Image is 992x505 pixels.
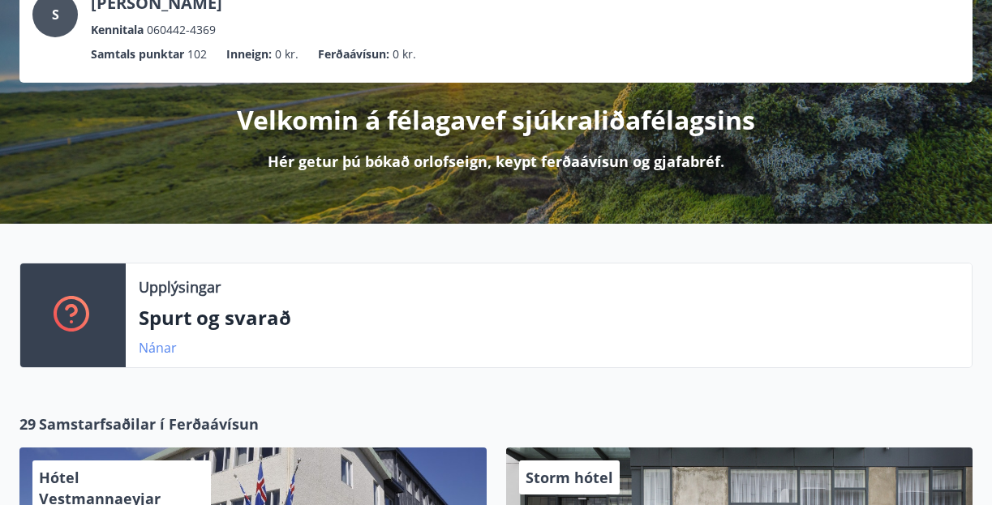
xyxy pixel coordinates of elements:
[139,339,177,357] a: Nánar
[139,276,221,297] p: Upplýsingar
[19,413,36,434] span: 29
[39,413,259,434] span: Samstarfsaðilar í Ferðaávísun
[393,45,416,63] span: 0 kr.
[268,151,724,172] p: Hér getur þú bókað orlofseign, keypt ferðaávísun og gjafabréf.
[187,45,207,63] span: 102
[52,6,59,24] span: S
[91,45,184,63] p: Samtals punktar
[139,304,959,332] p: Spurt og svarað
[147,21,216,39] span: 060442-4369
[275,45,298,63] span: 0 kr.
[526,468,613,487] span: Storm hótel
[91,21,144,39] p: Kennitala
[226,45,272,63] p: Inneign :
[318,45,389,63] p: Ferðaávísun :
[237,102,755,138] p: Velkomin á félagavef sjúkraliðafélagsins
